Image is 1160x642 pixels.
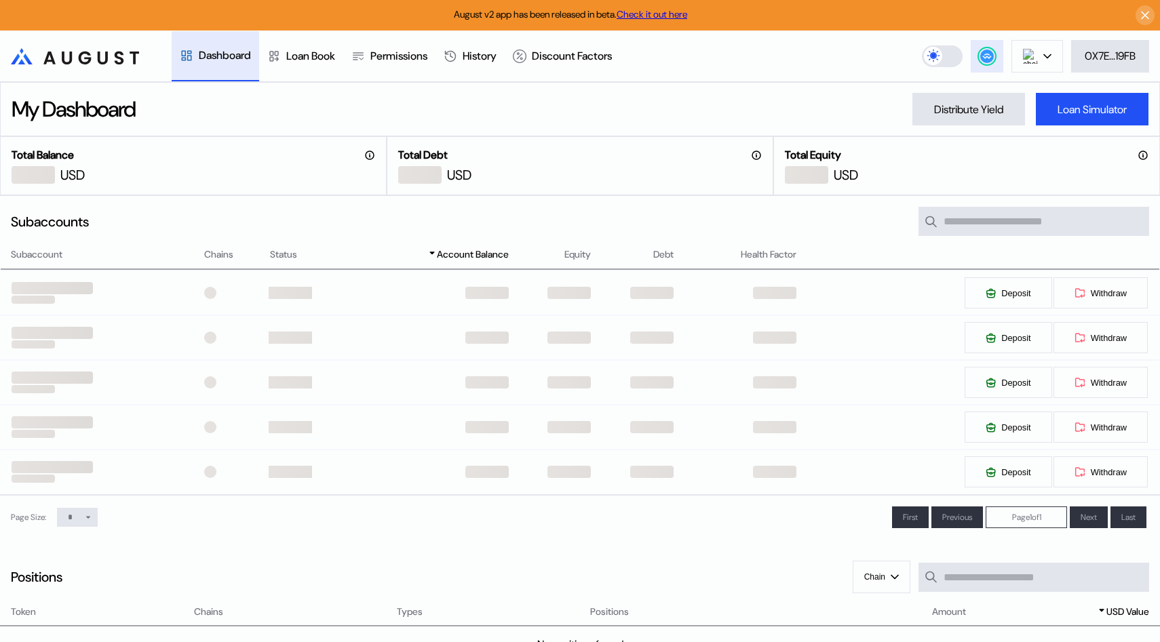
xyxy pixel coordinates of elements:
div: USD [834,166,858,184]
div: Positions [11,568,62,586]
h2: Total Balance [12,148,74,162]
div: Dashboard [199,48,251,62]
a: Discount Factors [505,31,620,81]
button: Withdraw [1053,277,1148,309]
span: Deposit [1001,378,1030,388]
span: Withdraw [1091,467,1127,477]
span: Equity [564,247,591,262]
span: Positions [590,605,629,619]
button: Deposit [964,366,1052,399]
span: Withdraw [1091,422,1127,433]
div: Permissions [370,49,427,63]
span: Withdraw [1091,378,1127,388]
button: Withdraw [1053,456,1148,488]
a: Dashboard [172,31,259,81]
div: My Dashboard [12,95,135,123]
span: Amount [932,605,966,619]
span: Health Factor [741,247,796,262]
span: Account Balance [437,247,509,262]
a: History [436,31,505,81]
span: Deposit [1001,422,1030,433]
span: Deposit [1001,288,1030,298]
button: Last [1110,506,1146,528]
button: Deposit [964,277,1052,309]
span: Last [1121,512,1136,523]
button: Previous [931,506,983,528]
button: First [892,506,929,528]
span: Chains [204,247,233,262]
span: August v2 app has been released in beta. [454,8,687,20]
span: Token [11,605,36,619]
div: Page Size: [11,512,46,523]
div: 0X7E...19FB [1085,49,1136,63]
h2: Total Debt [398,148,448,162]
span: Page 1 of 1 [1012,512,1041,523]
span: Next [1081,512,1097,523]
span: Types [397,605,423,619]
span: Previous [942,512,972,523]
button: 0X7E...19FB [1071,40,1149,73]
span: Chains [194,605,223,619]
button: Deposit [964,411,1052,443]
button: Chain [853,561,910,593]
span: Subaccount [11,247,62,262]
span: Deposit [1001,333,1030,343]
button: Withdraw [1053,366,1148,399]
button: Deposit [964,321,1052,354]
div: Discount Factors [532,49,612,63]
div: USD [60,166,85,184]
button: chain logo [1011,40,1063,73]
h2: Total Equity [785,148,841,162]
span: Chain [864,572,885,582]
div: Loan Simulator [1058,102,1127,117]
a: Permissions [343,31,436,81]
div: Loan Book [286,49,335,63]
span: Debt [653,247,674,262]
span: Deposit [1001,467,1030,477]
span: First [903,512,918,523]
a: Loan Book [259,31,343,81]
button: Next [1070,506,1108,528]
span: Withdraw [1091,333,1127,343]
button: Withdraw [1053,321,1148,354]
span: Status [270,247,297,262]
img: chain logo [1023,49,1038,64]
span: Withdraw [1091,288,1127,298]
button: Withdraw [1053,411,1148,443]
button: Loan Simulator [1036,93,1148,125]
div: Distribute Yield [934,102,1003,117]
a: Check it out here [617,8,687,20]
span: USD Value [1106,605,1149,619]
button: Deposit [964,456,1052,488]
div: Subaccounts [11,213,89,230]
div: History [463,49,497,63]
button: Distribute Yield [912,93,1025,125]
div: USD [447,166,471,184]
